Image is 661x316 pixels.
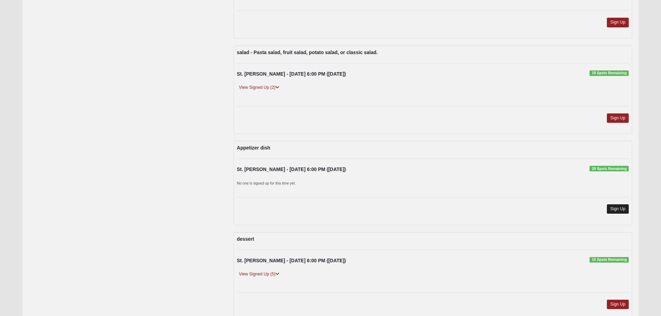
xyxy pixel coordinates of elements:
[607,18,629,27] a: Sign Up
[237,71,346,77] strong: St. [PERSON_NAME] - [DATE] 6:00 PM ([DATE])
[607,204,629,214] a: Sign Up
[590,70,629,76] span: 18 Spots Remaining
[237,236,254,242] strong: dessert
[237,84,281,91] a: View Signed Up (2)
[237,50,378,55] strong: salad - Pasta salad, fruit salad, potato salad, or classic salad.
[590,166,629,171] span: 20 Spots Remaining
[607,300,629,309] a: Sign Up
[237,258,346,263] strong: St. [PERSON_NAME] - [DATE] 6:00 PM ([DATE])
[590,257,629,263] span: 15 Spots Remaining
[237,271,281,278] a: View Signed Up (5)
[237,166,346,172] strong: St. [PERSON_NAME] - [DATE] 6:00 PM ([DATE])
[237,145,270,151] strong: Appetizer dish
[607,113,629,123] a: Sign Up
[237,181,296,185] small: No one is signed up for this time yet.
